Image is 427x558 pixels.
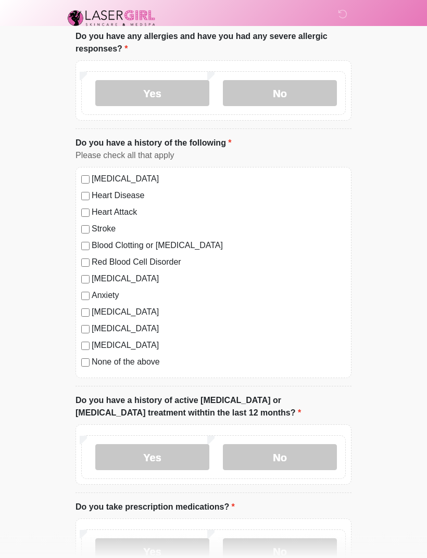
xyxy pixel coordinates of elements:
[81,226,90,234] input: Stroke
[95,445,209,471] label: Yes
[92,290,346,302] label: Anxiety
[81,292,90,301] input: Anxiety
[92,273,346,286] label: [MEDICAL_DATA]
[81,259,90,267] input: Red Blood Cell Disorder
[81,209,90,217] input: Heart Attack
[76,31,351,56] label: Do you have any allergies and have you had any severe allergic responses?
[81,309,90,317] input: [MEDICAL_DATA]
[81,192,90,201] input: Heart Disease
[92,356,346,369] label: None of the above
[223,81,337,107] label: No
[92,240,346,252] label: Blood Clotting or [MEDICAL_DATA]
[92,323,346,335] label: [MEDICAL_DATA]
[81,326,90,334] input: [MEDICAL_DATA]
[81,242,90,251] input: Blood Clotting or [MEDICAL_DATA]
[76,501,235,514] label: Do you take prescription medications?
[81,359,90,367] input: None of the above
[76,137,232,150] label: Do you have a history of the following
[81,276,90,284] input: [MEDICAL_DATA]
[92,190,346,202] label: Heart Disease
[92,223,346,236] label: Stroke
[92,206,346,219] label: Heart Attack
[76,150,351,162] div: Please check all that apply
[95,81,209,107] label: Yes
[223,445,337,471] label: No
[76,395,351,420] label: Do you have a history of active [MEDICAL_DATA] or [MEDICAL_DATA] treatment withtin the last 12 mo...
[92,340,346,352] label: [MEDICAL_DATA]
[81,342,90,351] input: [MEDICAL_DATA]
[92,306,346,319] label: [MEDICAL_DATA]
[81,176,90,184] input: [MEDICAL_DATA]
[65,8,158,29] img: Laser Girl Med Spa LLC Logo
[92,173,346,186] label: [MEDICAL_DATA]
[92,256,346,269] label: Red Blood Cell Disorder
